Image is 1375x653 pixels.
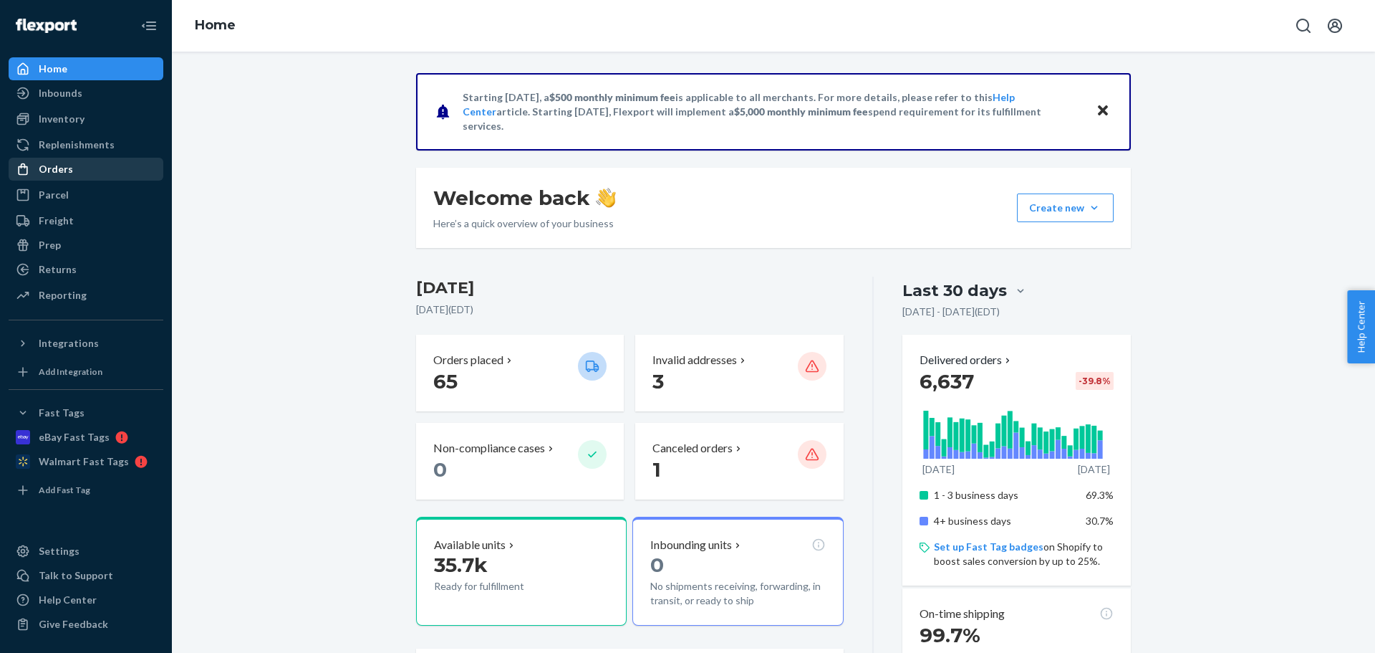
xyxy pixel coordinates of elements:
span: 6,637 [920,369,974,394]
a: Inventory [9,108,163,130]
span: $5,000 monthly minimum fee [734,105,868,118]
a: Replenishments [9,133,163,156]
span: 0 [433,457,447,482]
div: Inventory [39,112,85,126]
button: Orders placed 65 [416,335,624,411]
span: 0 [650,553,664,577]
p: [DATE] - [DATE] ( EDT ) [902,305,1000,319]
span: 30.7% [1086,515,1114,527]
div: Freight [39,214,74,228]
a: Walmart Fast Tags [9,450,163,473]
h1: Welcome back [433,185,616,211]
div: Walmart Fast Tags [39,454,129,469]
div: Prep [39,238,61,252]
span: 35.7k [434,553,488,577]
a: Add Integration [9,361,163,383]
a: Orders [9,158,163,181]
a: Inbounds [9,82,163,105]
a: Add Fast Tag [9,479,163,502]
p: Orders placed [433,352,503,368]
a: Prep [9,234,163,257]
p: [DATE] [1078,462,1110,477]
p: Invalid addresses [652,352,737,368]
span: 65 [433,369,458,394]
p: On-time shipping [920,606,1005,622]
p: 4+ business days [934,514,1075,528]
img: hand-wave emoji [596,188,616,208]
button: Delivered orders [920,352,1013,368]
a: Freight [9,209,163,232]
button: Canceled orders 1 [635,423,843,500]
div: Help Center [39,593,97,607]
p: No shipments receiving, forwarding, in transit, or ready to ship [650,579,825,608]
h3: [DATE] [416,277,844,300]
span: 1 [652,457,661,482]
div: eBay Fast Tags [39,430,110,444]
div: Replenishments [39,138,115,152]
div: -39.8 % [1076,372,1114,390]
a: eBay Fast Tags [9,426,163,449]
span: $500 monthly minimum fee [549,91,675,103]
div: Give Feedback [39,617,108,631]
a: Returns [9,258,163,281]
button: Invalid addresses 3 [635,335,843,411]
a: Set up Fast Tag badges [934,540,1043,553]
div: Settings [39,544,79,558]
button: Help Center [1347,290,1375,363]
p: Canceled orders [652,440,733,457]
img: Flexport logo [16,19,77,33]
button: Fast Tags [9,401,163,424]
p: [DATE] ( EDT ) [416,302,844,317]
a: Help Center [9,588,163,611]
a: Reporting [9,284,163,307]
div: Fast Tags [39,406,85,420]
p: Starting [DATE], a is applicable to all merchants. For more details, please refer to this article... [463,90,1082,133]
a: Settings [9,540,163,563]
div: Talk to Support [39,568,113,583]
a: Parcel [9,183,163,206]
p: 1 - 3 business days [934,488,1075,502]
ol: breadcrumbs [183,5,247,47]
div: Add Integration [39,366,102,378]
p: Ready for fulfillment [434,579,566,594]
p: Here’s a quick overview of your business [433,216,616,231]
div: Reporting [39,288,87,302]
div: Returns [39,262,77,277]
button: Close Navigation [135,11,163,40]
p: Inbounding units [650,537,732,553]
a: Talk to Support [9,564,163,587]
button: Integrations [9,332,163,355]
div: Inbounds [39,86,82,100]
span: 69.3% [1086,489,1114,501]
span: 99.7% [920,623,980,647]
p: on Shopify to boost sales conversion by up to 25%. [934,540,1114,568]
button: Give Feedback [9,613,163,636]
div: Home [39,62,67,76]
div: Integrations [39,336,99,351]
div: Orders [39,162,73,176]
div: Add Fast Tag [39,484,90,496]
button: Available units35.7kReady for fulfillment [416,517,627,626]
div: Parcel [39,188,69,202]
div: Last 30 days [902,280,1007,302]
span: 3 [652,369,664,394]
a: Home [195,17,236,33]
p: Non-compliance cases [433,440,545,457]
button: Non-compliance cases 0 [416,423,624,500]
p: [DATE] [922,462,955,477]
button: Inbounding units0No shipments receiving, forwarding, in transit, or ready to ship [632,517,843,626]
p: Available units [434,537,506,553]
a: Home [9,57,163,80]
button: Create new [1017,194,1114,222]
